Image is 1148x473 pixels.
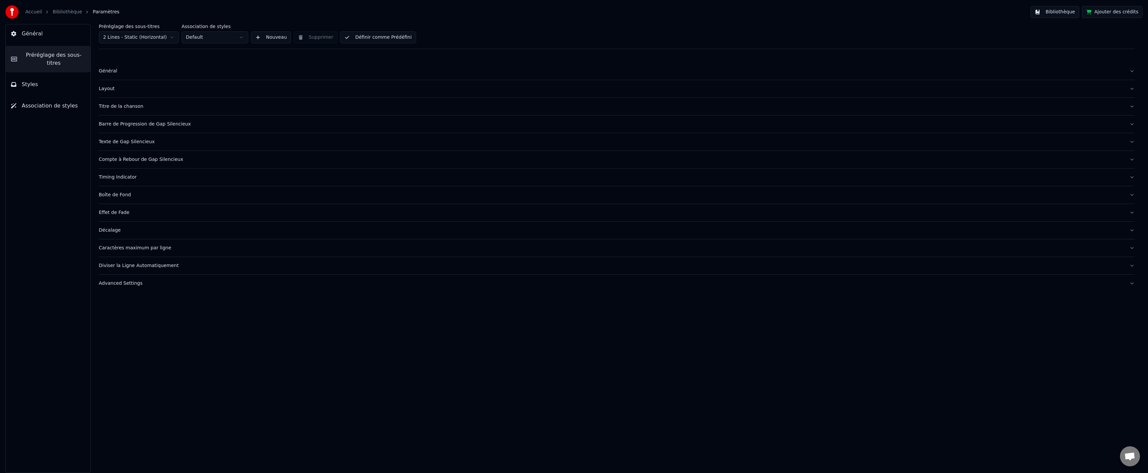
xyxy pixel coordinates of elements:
button: Compte à Rebour de Gap Silencieux [99,151,1135,168]
button: Bibliothèque [1031,6,1079,18]
button: Association de styles [6,96,90,115]
button: Décalage [99,222,1135,239]
div: Advanced Settings [99,280,1124,287]
button: Texte de Gap Silencieux [99,133,1135,151]
button: Général [6,24,90,43]
button: Général [99,62,1135,80]
button: Caractères maximum par ligne [99,239,1135,257]
img: youka [5,5,19,19]
button: Barre de Progression de Gap Silencieux [99,115,1135,133]
div: Diviser la Ligne Automatiquement [99,262,1124,269]
span: Général [22,30,43,38]
a: Bibliothèque [53,9,82,15]
div: Timing Indicator [99,174,1124,181]
div: Barre de Progression de Gap Silencieux [99,121,1124,128]
div: Caractères maximum par ligne [99,245,1124,251]
div: Décalage [99,227,1124,234]
button: Advanced Settings [99,275,1135,292]
button: Définir comme Prédéfini [340,31,416,43]
button: Nouveau [251,31,291,43]
span: Préréglage des sous-titres [22,51,85,67]
button: Boîte de Fond [99,186,1135,204]
button: Layout [99,80,1135,97]
button: Effet de Fade [99,204,1135,221]
span: Styles [22,80,38,88]
button: Ajouter des crédits [1082,6,1143,18]
button: Préréglage des sous-titres [6,46,90,72]
label: Association de styles [182,24,248,29]
div: Effet de Fade [99,209,1124,216]
nav: breadcrumb [25,9,119,15]
div: Texte de Gap Silencieux [99,139,1124,145]
div: Titre de la chanson [99,103,1124,110]
div: Layout [99,85,1124,92]
span: Paramètres [93,9,119,15]
div: Boîte de Fond [99,192,1124,198]
button: Titre de la chanson [99,98,1135,115]
button: Timing Indicator [99,169,1135,186]
div: Compte à Rebour de Gap Silencieux [99,156,1124,163]
button: Diviser la Ligne Automatiquement [99,257,1135,274]
a: Ouvrir le chat [1120,446,1140,466]
button: Styles [6,75,90,94]
div: Général [99,68,1124,74]
label: Préréglage des sous-titres [99,24,179,29]
span: Association de styles [22,102,78,110]
a: Accueil [25,9,42,15]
